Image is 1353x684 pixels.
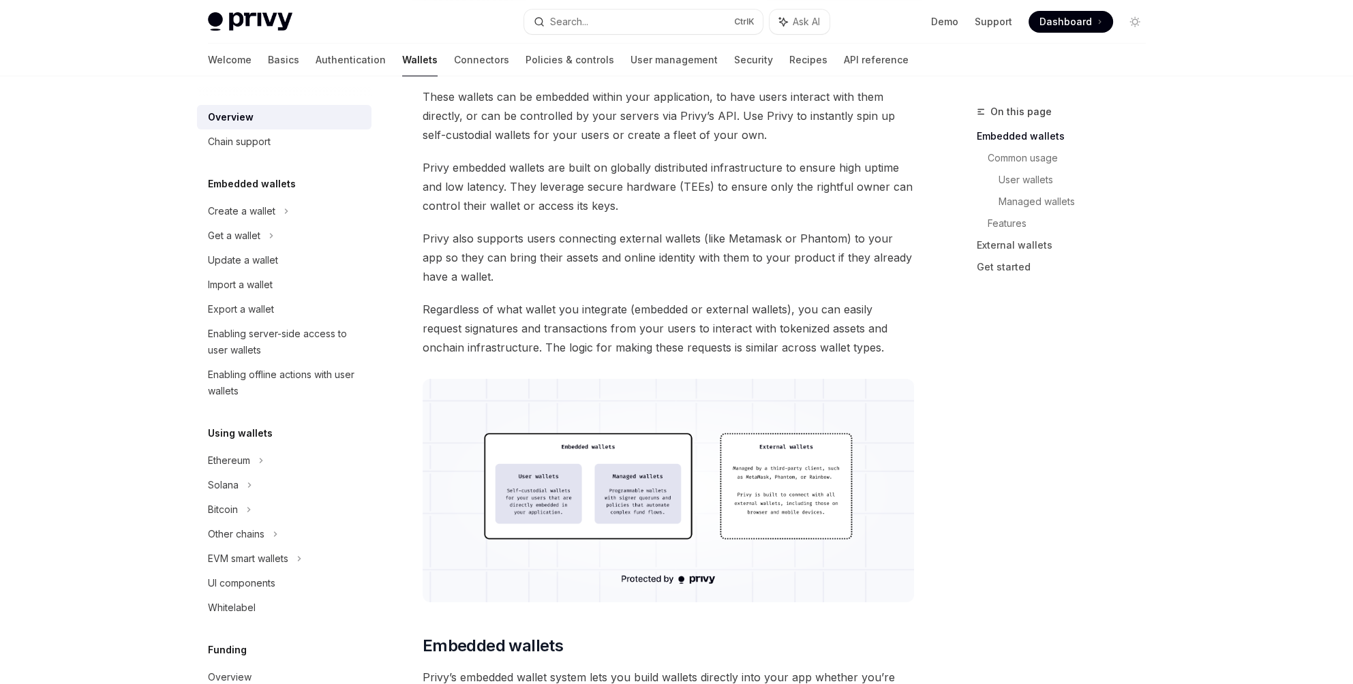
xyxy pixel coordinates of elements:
a: API reference [844,44,909,76]
a: Overview [197,105,371,129]
div: Overview [208,109,254,125]
img: images/walletoverview.png [423,379,914,602]
a: Chain support [197,129,371,154]
a: Embedded wallets [977,125,1157,147]
span: These wallets can be embedded within your application, to have users interact with them directly,... [423,87,914,144]
div: Get a wallet [208,228,260,244]
div: Update a wallet [208,252,278,268]
span: On this page [990,104,1052,120]
span: Privy also supports users connecting external wallets (like Metamask or Phantom) to your app so t... [423,229,914,286]
span: Embedded wallets [423,635,563,657]
a: User management [630,44,718,76]
a: Dashboard [1029,11,1113,33]
h5: Using wallets [208,425,273,441]
a: Welcome [208,44,252,76]
h5: Funding [208,642,247,658]
img: light logo [208,12,292,31]
a: Support [975,15,1012,29]
button: Search...CtrlK [524,10,763,34]
a: Connectors [454,44,509,76]
a: Enabling offline actions with user wallets [197,362,371,403]
a: Whitelabel [197,595,371,620]
a: Recipes [789,44,827,76]
a: Import a wallet [197,273,371,297]
div: EVM smart wallets [208,550,288,567]
span: Ctrl K [734,16,755,27]
button: Toggle dark mode [1124,11,1146,33]
h5: Embedded wallets [208,176,296,192]
a: UI components [197,571,371,595]
a: Wallets [402,44,438,76]
a: Security [734,44,773,76]
a: Basics [268,44,299,76]
div: Whitelabel [208,600,256,616]
span: Ask AI [793,15,820,29]
div: Create a wallet [208,203,275,219]
a: Authentication [316,44,386,76]
div: Enabling server-side access to user wallets [208,326,363,358]
button: Ask AI [770,10,830,34]
a: Demo [931,15,958,29]
a: Managed wallets [999,191,1157,213]
a: User wallets [999,169,1157,191]
div: Solana [208,477,239,493]
div: Search... [550,14,588,30]
span: Regardless of what wallet you integrate (embedded or external wallets), you can easily request si... [423,300,914,357]
span: Dashboard [1039,15,1092,29]
div: Import a wallet [208,277,273,293]
a: Features [988,213,1157,234]
a: External wallets [977,234,1157,256]
a: Export a wallet [197,297,371,322]
a: Enabling server-side access to user wallets [197,322,371,362]
a: Get started [977,256,1157,278]
span: Privy embedded wallets are built on globally distributed infrastructure to ensure high uptime and... [423,158,914,215]
div: Ethereum [208,452,250,469]
div: UI components [208,575,275,591]
div: Chain support [208,134,271,150]
a: Update a wallet [197,248,371,273]
a: Policies & controls [526,44,614,76]
a: Common usage [988,147,1157,169]
div: Enabling offline actions with user wallets [208,367,363,399]
div: Bitcoin [208,501,238,518]
div: Export a wallet [208,301,274,317]
div: Other chains [208,526,264,542]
